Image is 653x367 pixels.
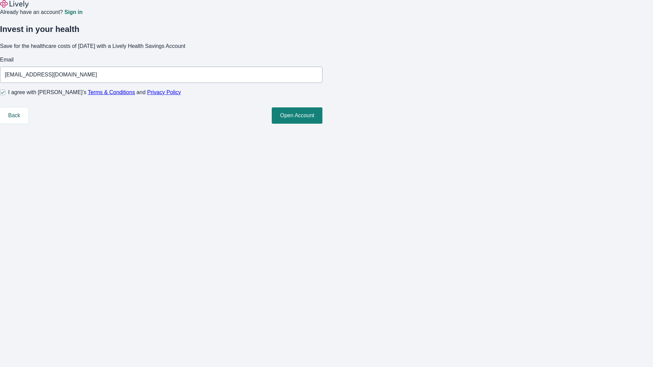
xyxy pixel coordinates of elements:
a: Privacy Policy [147,89,181,95]
span: I agree with [PERSON_NAME]’s and [8,88,181,97]
button: Open Account [272,107,322,124]
a: Sign in [64,10,82,15]
a: Terms & Conditions [88,89,135,95]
